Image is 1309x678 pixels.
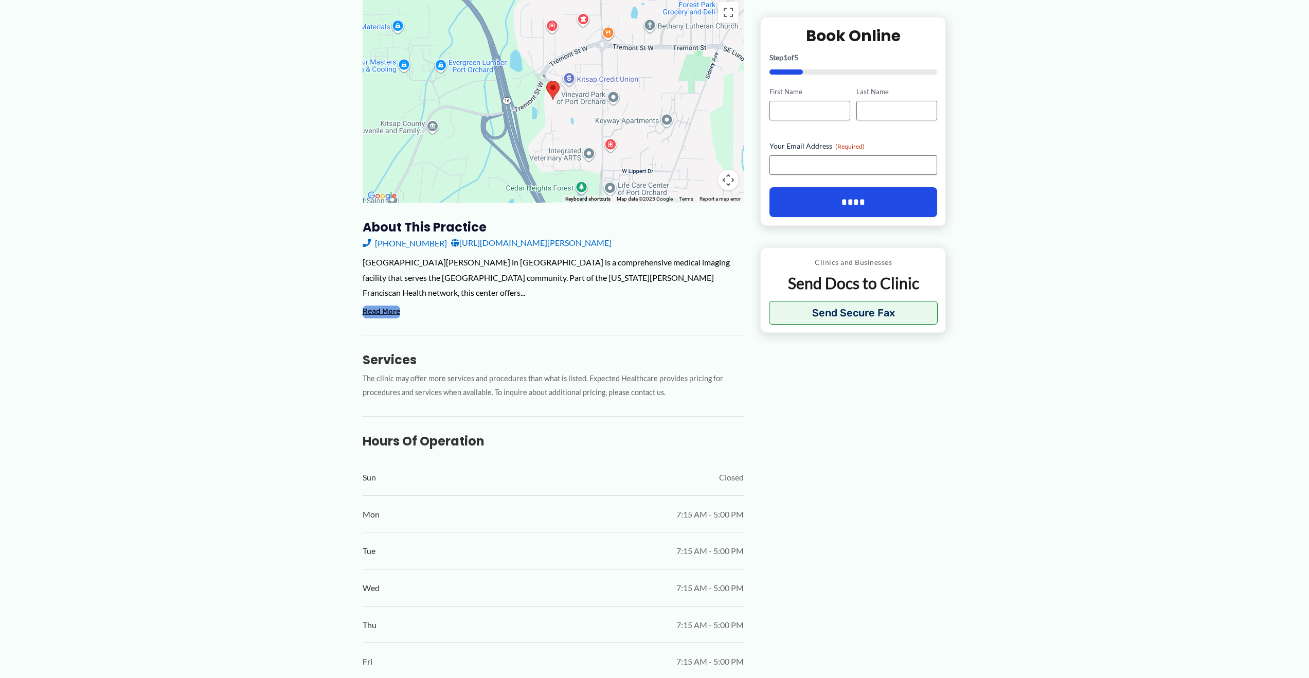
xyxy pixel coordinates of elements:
p: Clinics and Businesses [769,256,938,269]
a: [PHONE_NUMBER] [363,235,447,251]
button: Toggle fullscreen view [718,2,739,23]
span: 5 [794,53,798,62]
span: 7:15 AM - 5:00 PM [676,507,744,522]
span: Tue [363,543,375,559]
span: 7:15 AM - 5:00 PM [676,580,744,596]
span: 7:15 AM - 5:00 PM [676,617,744,633]
span: 7:15 AM - 5:00 PM [676,654,744,669]
span: 1 [783,53,787,62]
label: Your Email Address [769,141,938,151]
span: Closed [719,470,744,485]
span: Thu [363,617,376,633]
h3: Services [363,352,744,368]
p: Send Docs to Clinic [769,273,938,293]
p: The clinic may offer more services and procedures than what is listed. Expected Healthcare provid... [363,372,744,400]
p: Step of [769,54,938,61]
img: Google [365,189,399,203]
div: [GEOGRAPHIC_DATA][PERSON_NAME] in [GEOGRAPHIC_DATA] is a comprehensive medical imaging facility t... [363,255,744,300]
span: Sun [363,470,376,485]
span: Wed [363,580,380,596]
label: First Name [769,87,850,97]
label: Last Name [856,87,937,97]
span: Mon [363,507,380,522]
button: Read More [363,306,400,318]
h3: Hours of Operation [363,433,744,449]
button: Keyboard shortcuts [565,195,611,203]
button: Map camera controls [718,170,739,190]
a: Terms [679,196,693,202]
span: Fri [363,654,372,669]
button: Send Secure Fax [769,301,938,325]
span: Map data ©2025 Google [617,196,673,202]
h3: About this practice [363,219,744,235]
span: 7:15 AM - 5:00 PM [676,543,744,559]
a: Open this area in Google Maps (opens a new window) [365,189,399,203]
span: (Required) [835,142,865,150]
a: Report a map error [700,196,741,202]
h2: Book Online [769,26,938,46]
a: [URL][DOMAIN_NAME][PERSON_NAME] [451,235,612,251]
